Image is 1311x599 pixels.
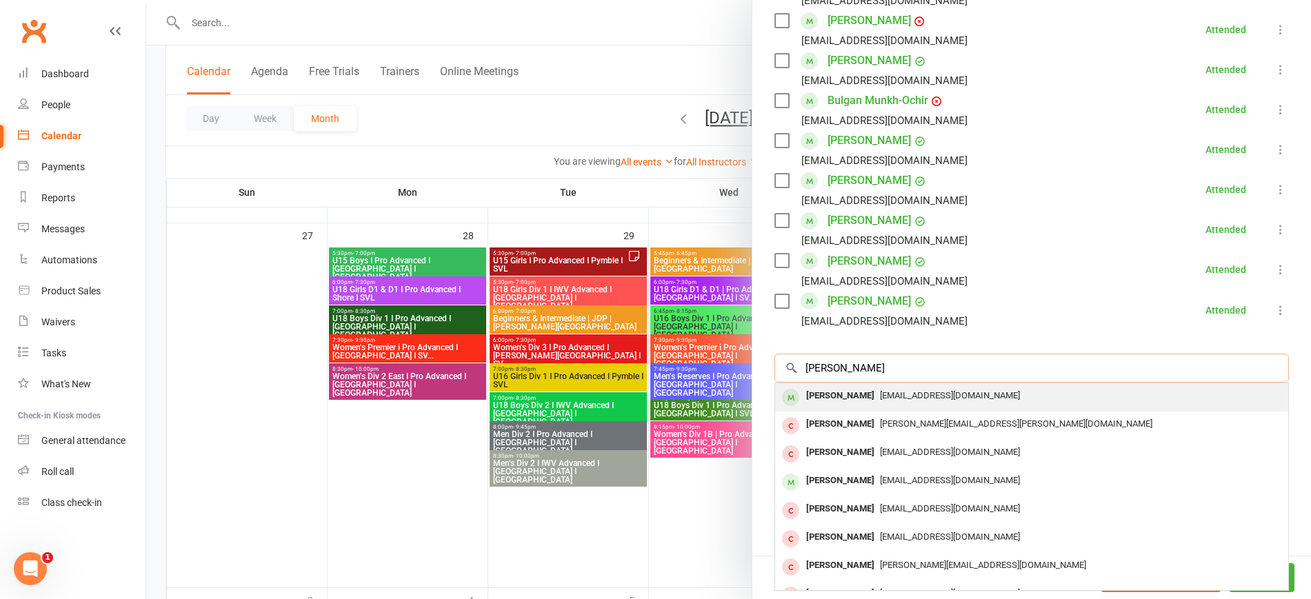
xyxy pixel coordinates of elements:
div: Reports [41,192,75,203]
a: [PERSON_NAME] [828,250,911,272]
div: Dashboard [41,68,89,79]
a: Roll call [18,456,146,487]
span: [EMAIL_ADDRESS][DOMAIN_NAME] [880,503,1020,514]
div: [EMAIL_ADDRESS][DOMAIN_NAME] [801,72,968,90]
div: Waivers [41,316,75,327]
a: [PERSON_NAME] [828,50,911,72]
div: Messages [41,223,85,234]
div: General attendance [41,435,126,446]
a: [PERSON_NAME] [828,290,911,312]
div: member [782,474,799,491]
div: Product Sales [41,285,101,296]
div: [EMAIL_ADDRESS][DOMAIN_NAME] [801,232,968,250]
div: [PERSON_NAME] [801,414,880,434]
span: [EMAIL_ADDRESS][DOMAIN_NAME] [880,475,1020,485]
div: member [782,445,799,463]
a: Class kiosk mode [18,487,146,518]
div: [EMAIL_ADDRESS][DOMAIN_NAME] [801,32,968,50]
a: Tasks [18,338,146,369]
a: Messages [18,214,146,245]
div: Attended [1205,145,1246,154]
span: [EMAIL_ADDRESS][DOMAIN_NAME] [880,588,1020,598]
div: member [782,530,799,547]
span: [EMAIL_ADDRESS][DOMAIN_NAME] [880,531,1020,542]
div: Tasks [41,347,66,358]
div: Roll call [41,466,74,477]
a: Payments [18,152,146,183]
div: Attended [1205,105,1246,114]
div: [PERSON_NAME] [801,386,880,406]
div: Payments [41,161,85,172]
div: Attended [1205,185,1246,194]
div: Attended [1205,265,1246,274]
div: People [41,99,70,110]
div: member [782,417,799,434]
div: Attended [1205,25,1246,34]
a: Bulgan Munkh-Ochir [828,90,928,112]
a: Automations [18,245,146,276]
a: Dashboard [18,59,146,90]
div: Automations [41,254,97,265]
a: [PERSON_NAME] [828,210,911,232]
a: People [18,90,146,121]
a: General attendance kiosk mode [18,425,146,456]
div: Calendar [41,130,81,141]
a: [PERSON_NAME] [828,130,911,152]
a: What's New [18,369,146,400]
span: [PERSON_NAME][EMAIL_ADDRESS][PERSON_NAME][DOMAIN_NAME] [880,418,1152,429]
div: [EMAIL_ADDRESS][DOMAIN_NAME] [801,152,968,170]
a: [PERSON_NAME] [828,170,911,192]
span: 1 [42,552,53,563]
div: [PERSON_NAME] [801,556,880,576]
div: [PERSON_NAME] [801,527,880,547]
div: [EMAIL_ADDRESS][DOMAIN_NAME] [801,112,968,130]
a: Calendar [18,121,146,152]
a: Reports [18,183,146,214]
span: [PERSON_NAME][EMAIL_ADDRESS][DOMAIN_NAME] [880,560,1086,570]
div: What's New [41,378,91,389]
div: [PERSON_NAME] [801,499,880,519]
a: [PERSON_NAME] [828,10,911,32]
div: [PERSON_NAME] [801,471,880,491]
div: Attended [1205,225,1246,234]
div: [EMAIL_ADDRESS][DOMAIN_NAME] [801,312,968,330]
div: Attended [1205,305,1246,315]
div: member [782,558,799,576]
iframe: Intercom live chat [14,552,47,585]
a: Clubworx [17,14,51,48]
div: [PERSON_NAME] [801,443,880,463]
span: [EMAIL_ADDRESS][DOMAIN_NAME] [880,390,1020,400]
span: [EMAIL_ADDRESS][DOMAIN_NAME] [880,447,1020,457]
div: member [782,389,799,406]
div: Class check-in [41,497,102,508]
div: [EMAIL_ADDRESS][DOMAIN_NAME] [801,272,968,290]
input: Search to add attendees [774,354,1289,383]
div: member [782,502,799,519]
div: Attended [1205,65,1246,74]
a: Waivers [18,307,146,338]
a: Product Sales [18,276,146,307]
div: [EMAIL_ADDRESS][DOMAIN_NAME] [801,192,968,210]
